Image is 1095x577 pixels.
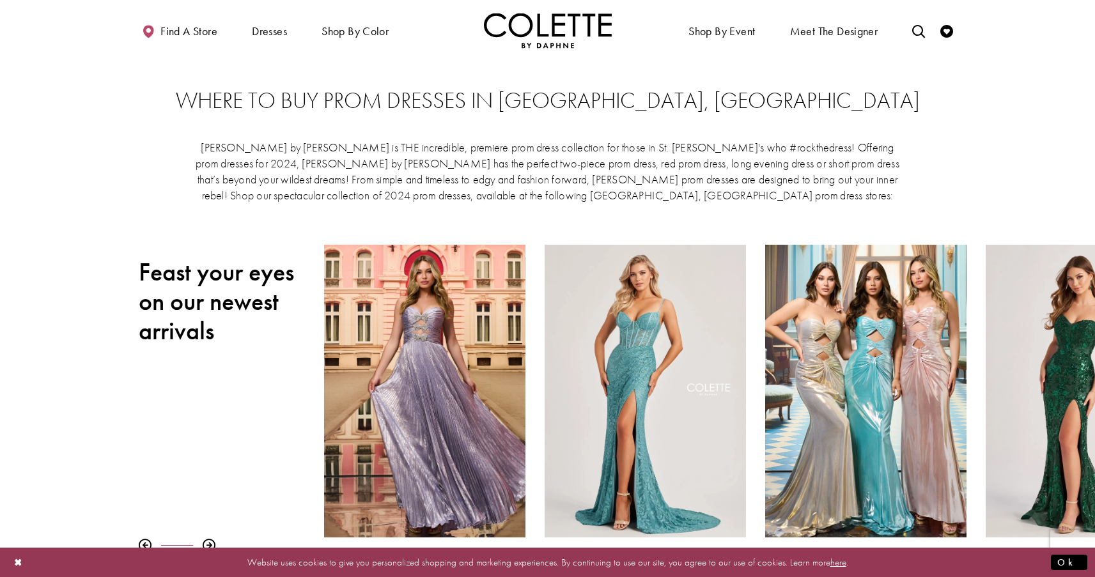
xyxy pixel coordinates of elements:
a: Toggle search [909,13,928,48]
span: [PERSON_NAME] by [PERSON_NAME] [765,546,938,559]
a: Check Wishlist [937,13,956,48]
a: here [830,555,846,568]
span: [PERSON_NAME] by [PERSON_NAME] [545,546,718,559]
button: Close Dialog [8,551,29,573]
span: [PERSON_NAME] by [PERSON_NAME] [324,546,497,559]
p: Website uses cookies to give you personalized shopping and marketing experiences. By continuing t... [92,553,1003,571]
a: Visit Colette by Daphne Style No. CL8405 Page [545,245,746,537]
button: Submit Dialog [1051,554,1087,570]
span: Shop By Event [688,25,755,38]
span: Dresses [252,25,287,38]
span: Shop by color [322,25,389,38]
a: Visit Colette by Daphne Style No. CL8545 Page [765,245,967,537]
span: Shop by color [318,13,392,48]
span: Meet the designer [790,25,878,38]
h2: Where to buy prom dresses in [GEOGRAPHIC_DATA], [GEOGRAPHIC_DATA] [164,88,931,114]
a: Meet the designer [787,13,881,48]
p: [PERSON_NAME] by [PERSON_NAME] is THE incredible, premiere prom dress collection for those in St.... [195,139,901,203]
span: Find a store [160,25,217,38]
a: Find a store [139,13,221,48]
img: Colette by Daphne [484,13,612,48]
span: Shop By Event [685,13,758,48]
h2: Feast your eyes on our newest arrivals [139,258,305,346]
a: Visit Home Page [484,13,612,48]
a: Visit Colette by Daphne Style No. CL8520 Page [324,245,525,537]
span: Dresses [249,13,290,48]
